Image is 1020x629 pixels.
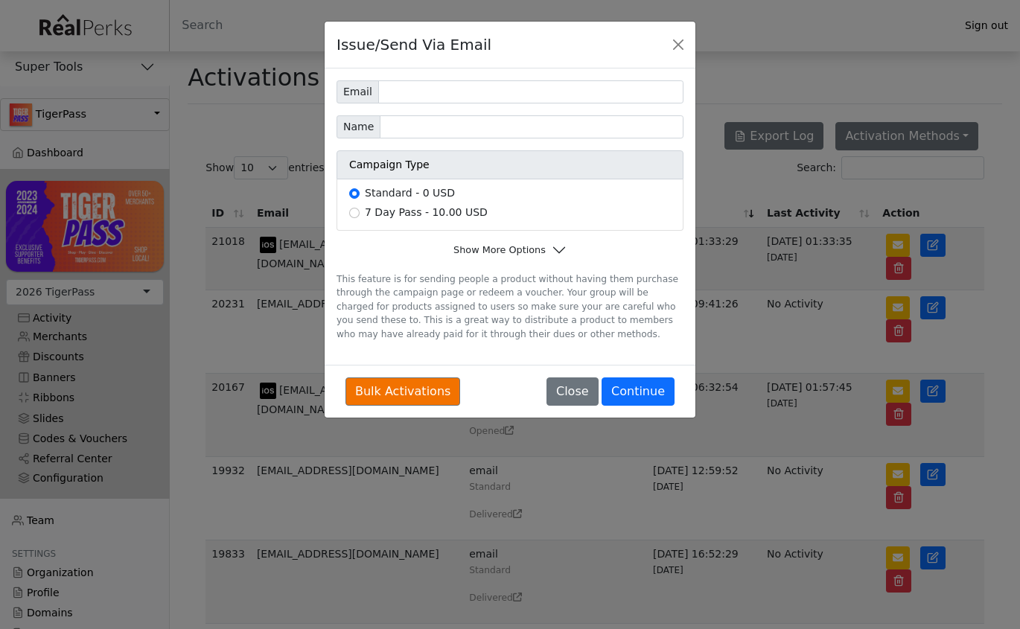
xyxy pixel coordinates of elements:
label: 7 Day Pass - 10.00 USD [365,205,488,220]
div: This feature is for sending people a product without having them purchase through the campaign pa... [337,272,683,341]
button: Close [667,33,689,56]
span: Email [337,80,379,103]
h5: Issue/Send Via Email [337,33,491,56]
button: Continue [602,377,675,406]
button: Close [546,377,599,406]
label: Standard - 0 USD [365,185,455,201]
button: Bulk Activations [345,377,460,406]
li: Campaign Type [337,150,683,179]
span: Name [337,115,380,138]
button: Show More Options [337,231,683,269]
